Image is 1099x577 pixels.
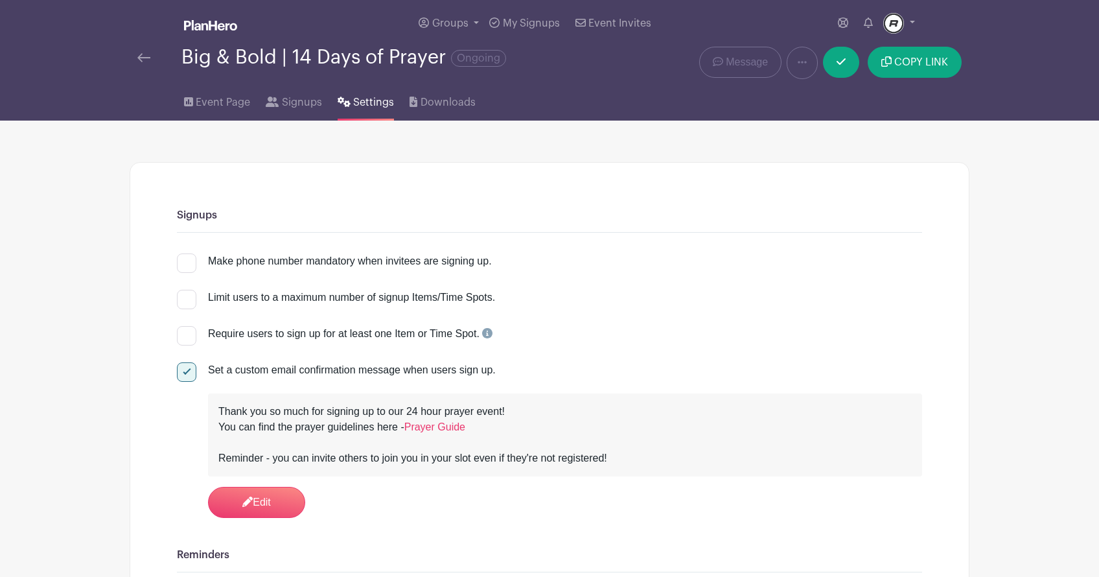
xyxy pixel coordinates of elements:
span: Event Page [196,95,250,110]
span: Settings [353,95,394,110]
span: Event Invites [588,18,651,29]
div: Limit users to a maximum number of signup Items/Time Spots. [208,290,495,305]
div: Require users to sign up for at least one Item or Time Spot. [208,326,492,342]
div: Set a custom email confirmation message when users sign up. [208,362,922,378]
div: Big & Bold | 14 Days of Prayer [181,47,506,68]
a: Event Page [184,79,250,121]
a: Prayer Guide [404,421,465,432]
img: back-arrow-29a5d9b10d5bd6ae65dc969a981735edf675c4d7a1fe02e03b50dbd4ba3cdb55.svg [137,53,150,62]
a: Edit [208,487,305,518]
h6: Signups [177,209,922,222]
span: Groups [432,18,469,29]
img: Icon%20Logo_B.jpg [883,13,904,34]
span: COPY LINK [894,57,948,67]
a: Message [699,47,781,78]
a: Settings [338,79,394,121]
a: Signups [266,79,321,121]
div: Thank you so much for signing up to our 24 hour prayer event! You can find the prayer guidelines ... [218,404,912,466]
span: Signups [282,95,322,110]
span: Message [726,54,768,70]
span: My Signups [503,18,560,29]
img: logo_white-6c42ec7e38ccf1d336a20a19083b03d10ae64f83f12c07503d8b9e83406b4c7d.svg [184,20,237,30]
a: Downloads [410,79,475,121]
span: Ongoing [451,50,506,67]
div: Make phone number mandatory when invitees are signing up. [208,253,492,269]
button: COPY LINK [868,47,962,78]
span: Downloads [421,95,476,110]
h6: Reminders [177,549,922,561]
